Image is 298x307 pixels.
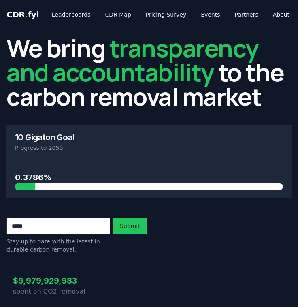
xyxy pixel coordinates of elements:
[13,287,149,296] p: spent on CO2 removal
[25,10,28,19] span: .
[13,275,149,287] h3: $9,979,929,983
[15,144,283,152] p: Progress to 2050
[15,133,283,141] h3: 10 Gigaton Goal
[113,218,147,234] button: Submit
[6,31,259,89] span: transparency and accountability
[194,7,226,22] a: Events
[228,7,265,22] a: Partners
[6,10,39,19] span: CDR fyi
[45,7,97,22] a: Leaderboards
[6,36,292,109] h2: We bring to the carbon removal market
[6,9,39,20] a: CDR.fyi
[6,237,110,254] p: Stay up to date with the latest in durable carbon removal.
[139,7,193,22] a: Pricing Survey
[15,171,283,183] h3: 0.3786%
[99,7,138,22] a: CDR Map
